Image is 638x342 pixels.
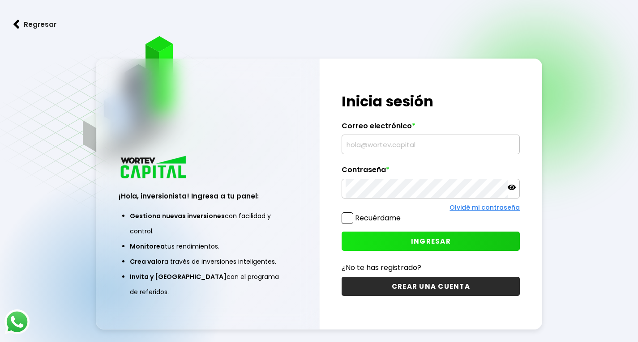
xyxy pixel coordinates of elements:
[130,239,286,254] li: tus rendimientos.
[119,155,189,181] img: logo_wortev_capital
[342,262,520,273] p: ¿No te has registrado?
[342,277,520,296] button: CREAR UNA CUENTA
[130,257,164,266] span: Crea valor
[342,232,520,251] button: INGRESAR
[130,242,165,251] span: Monitorea
[130,254,286,269] li: a través de inversiones inteligentes.
[355,213,401,223] label: Recuérdame
[4,309,30,334] img: logos_whatsapp-icon.242b2217.svg
[342,122,520,135] label: Correo electrónico
[342,262,520,296] a: ¿No te has registrado?CREAR UNA CUENTA
[130,272,227,281] span: Invita y [GEOGRAPHIC_DATA]
[130,269,286,300] li: con el programa de referidos.
[450,203,520,212] a: Olvidé mi contraseña
[13,20,20,29] img: flecha izquierda
[119,191,297,201] h3: ¡Hola, inversionista! Ingresa a tu panel:
[342,91,520,112] h1: Inicia sesión
[342,165,520,179] label: Contraseña
[130,211,225,220] span: Gestiona nuevas inversiones
[411,236,451,246] span: INGRESAR
[130,208,286,239] li: con facilidad y control.
[346,135,516,154] input: hola@wortev.capital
